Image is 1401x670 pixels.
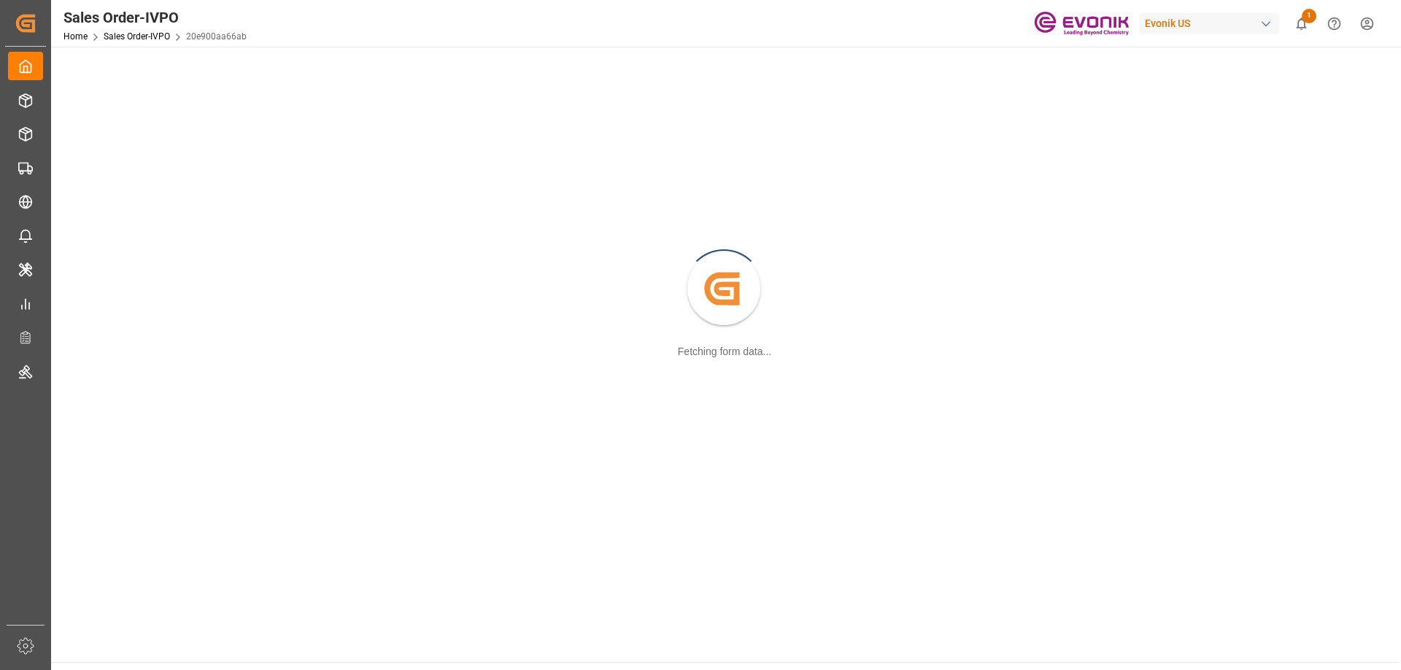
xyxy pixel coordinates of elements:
[678,344,771,359] div: Fetching form data...
[1139,13,1279,34] div: Evonik US
[1318,7,1351,40] button: Help Center
[63,7,247,28] div: Sales Order-IVPO
[63,31,88,42] a: Home
[1034,11,1129,36] img: Evonik-brand-mark-Deep-Purple-RGB.jpeg_1700498283.jpeg
[1302,9,1316,23] span: 1
[1139,9,1285,37] button: Evonik US
[1285,7,1318,40] button: show 1 new notifications
[104,31,170,42] a: Sales Order-IVPO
